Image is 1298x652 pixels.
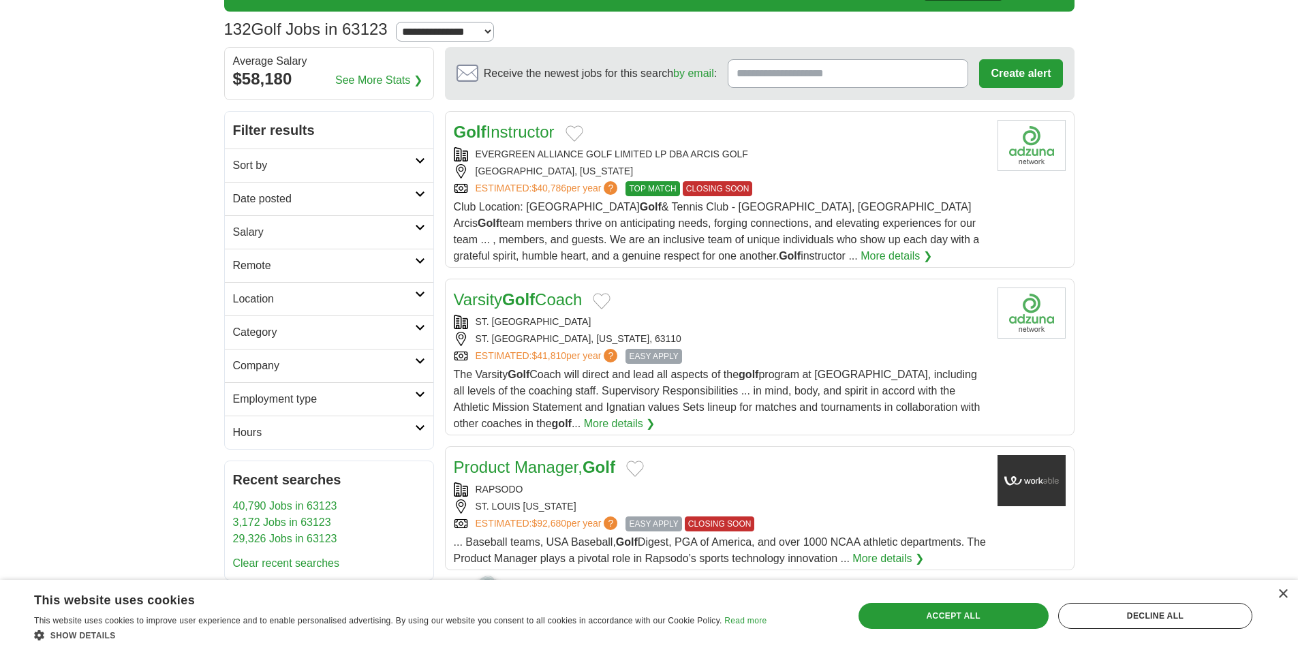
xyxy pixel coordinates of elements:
[625,181,679,196] span: TOP MATCH
[335,72,422,89] a: See More Stats ❯
[683,181,753,196] span: CLOSING SOON
[454,123,486,141] strong: Golf
[454,201,980,262] span: Club Location: [GEOGRAPHIC_DATA] & Tennis Club - [GEOGRAPHIC_DATA], [GEOGRAPHIC_DATA] Arcis team ...
[225,182,433,215] a: Date posted
[454,458,615,476] a: Product Manager,Golf
[640,201,662,213] strong: Golf
[583,458,615,476] strong: Golf
[50,631,116,640] span: Show details
[616,536,638,548] strong: Golf
[998,120,1066,171] img: Company logo
[454,499,987,514] div: ST. LOUIS [US_STATE]
[478,217,499,229] strong: Golf
[224,20,388,38] h1: Golf Jobs in 63123
[233,358,415,374] h2: Company
[233,157,415,174] h2: Sort by
[233,224,415,240] h2: Salary
[454,536,986,564] span: ... Baseball teams, USA Baseball, Digest, PGA of America, and over 1000 NCAA athletic departments...
[779,250,801,262] strong: Golf
[34,616,722,625] span: This website uses cookies to improve user experience and to enable personalised advertising. By u...
[626,461,644,477] button: Add to favorite jobs
[531,518,566,529] span: $92,680
[604,516,617,530] span: ?
[979,59,1062,88] button: Create alert
[34,628,767,642] div: Show details
[673,67,714,79] a: by email
[225,149,433,182] a: Sort by
[566,125,583,142] button: Add to favorite jobs
[861,248,932,264] a: More details ❯
[233,391,415,407] h2: Employment type
[454,164,987,178] div: [GEOGRAPHIC_DATA], [US_STATE]
[225,382,433,416] a: Employment type
[450,574,516,628] img: apply-iq-scientist.png
[454,369,980,429] span: The Varsity Coach will direct and lead all aspects of the program at [GEOGRAPHIC_DATA], including...
[225,349,433,382] a: Company
[476,349,621,364] a: ESTIMATED:$41,810per year?
[225,282,433,315] a: Location
[454,332,987,346] div: ST. [GEOGRAPHIC_DATA], [US_STATE], 63110
[724,616,767,625] a: Read more, opens a new window
[998,455,1066,506] img: Company logo
[225,112,433,149] h2: Filter results
[34,588,732,608] div: This website uses cookies
[531,183,566,193] span: $40,786
[859,603,1049,629] div: Accept all
[233,557,340,569] a: Clear recent searches
[233,500,337,512] a: 40,790 Jobs in 63123
[233,516,331,528] a: 3,172 Jobs in 63123
[1278,589,1288,600] div: Close
[685,516,755,531] span: CLOSING SOON
[604,349,617,362] span: ?
[1058,603,1252,629] div: Decline all
[233,291,415,307] h2: Location
[454,315,987,329] div: ST. [GEOGRAPHIC_DATA]
[502,290,535,309] strong: Golf
[484,65,717,82] span: Receive the newest jobs for this search :
[604,181,617,195] span: ?
[233,533,337,544] a: 29,326 Jobs in 63123
[224,17,251,42] span: 132
[225,249,433,282] a: Remote
[625,349,681,364] span: EASY APPLY
[454,123,555,141] a: GolfInstructor
[508,369,529,380] strong: Golf
[233,56,425,67] div: Average Salary
[225,215,433,249] a: Salary
[225,315,433,349] a: Category
[233,424,415,441] h2: Hours
[531,350,566,361] span: $41,810
[852,550,924,567] a: More details ❯
[476,181,621,196] a: ESTIMATED:$40,786per year?
[454,290,583,309] a: VarsityGolfCoach
[233,324,415,341] h2: Category
[233,191,415,207] h2: Date posted
[625,516,681,531] span: EASY APPLY
[584,416,655,432] a: More details ❯
[998,288,1066,339] img: Company logo
[476,516,621,531] a: ESTIMATED:$92,680per year?
[552,418,572,429] strong: golf
[233,469,425,490] h2: Recent searches
[454,147,987,161] div: EVERGREEN ALLIANCE GOLF LIMITED LP DBA ARCIS GOLF
[233,258,415,274] h2: Remote
[593,293,611,309] button: Add to favorite jobs
[739,369,758,380] strong: golf
[454,482,987,497] div: RAPSODO
[225,416,433,449] a: Hours
[233,67,425,91] div: $58,180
